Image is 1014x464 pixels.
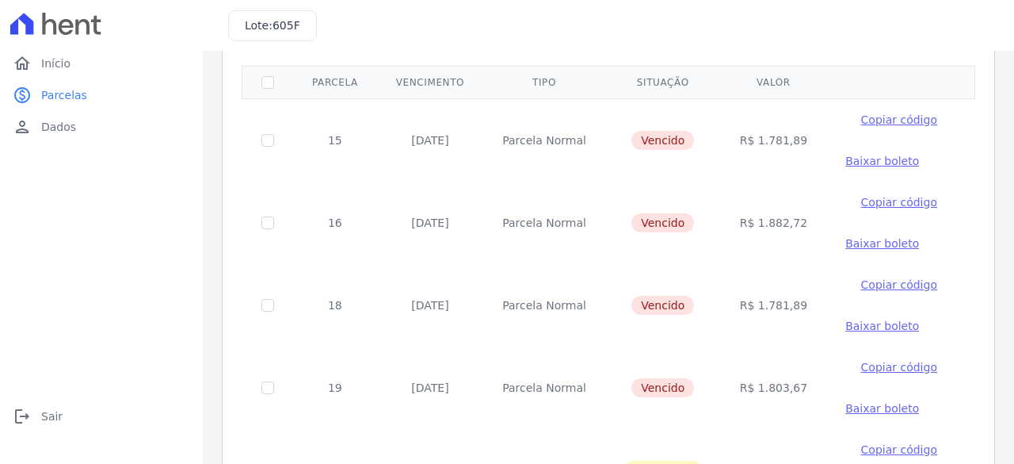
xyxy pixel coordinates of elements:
span: Copiar código [861,196,937,209]
td: R$ 1.803,67 [721,347,826,429]
i: logout [13,407,32,426]
td: Parcela Normal [483,98,605,182]
i: person [13,117,32,136]
td: Parcela Normal [483,264,605,347]
span: Copiar código [861,361,937,374]
td: R$ 1.882,72 [721,182,826,264]
td: [DATE] [377,264,483,347]
a: paidParcelas [6,79,196,111]
button: Copiar código [845,112,952,128]
td: 18 [293,264,377,347]
button: Copiar código [845,194,952,210]
td: Parcela Normal [483,347,605,429]
span: 605F [273,19,300,32]
td: [DATE] [377,182,483,264]
span: Vencido [631,378,694,397]
span: Parcelas [41,87,87,103]
th: Situação [605,66,721,98]
span: Vencido [631,213,694,232]
td: [DATE] [377,98,483,182]
td: R$ 1.781,89 [721,264,826,347]
td: 15 [293,98,377,182]
th: Vencimento [377,66,483,98]
th: Valor [721,66,826,98]
a: personDados [6,111,196,143]
span: Início [41,56,71,71]
td: 19 [293,347,377,429]
i: home [13,54,32,73]
span: Sair [41,408,63,424]
a: homeInício [6,48,196,79]
span: Copiar código [861,278,937,291]
td: 16 [293,182,377,264]
th: Tipo [483,66,605,98]
button: Copiar código [845,442,952,458]
button: Copiar código [845,277,952,293]
i: paid [13,86,32,105]
span: Baixar boleto [845,402,919,415]
td: Parcela Normal [483,182,605,264]
a: Baixar boleto [845,236,919,251]
h3: Lote: [245,17,300,34]
a: logoutSair [6,401,196,432]
span: Copiar código [861,113,937,126]
button: Copiar código [845,359,952,375]
span: Baixar boleto [845,237,919,250]
td: R$ 1.781,89 [721,98,826,182]
a: Baixar boleto [845,153,919,169]
a: Baixar boleto [845,401,919,416]
span: Copiar código [861,443,937,456]
td: [DATE] [377,347,483,429]
span: Baixar boleto [845,155,919,167]
span: Vencido [631,296,694,315]
th: Parcela [293,66,377,98]
span: Dados [41,119,76,135]
span: Vencido [631,131,694,150]
span: Baixar boleto [845,320,919,332]
a: Baixar boleto [845,318,919,334]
